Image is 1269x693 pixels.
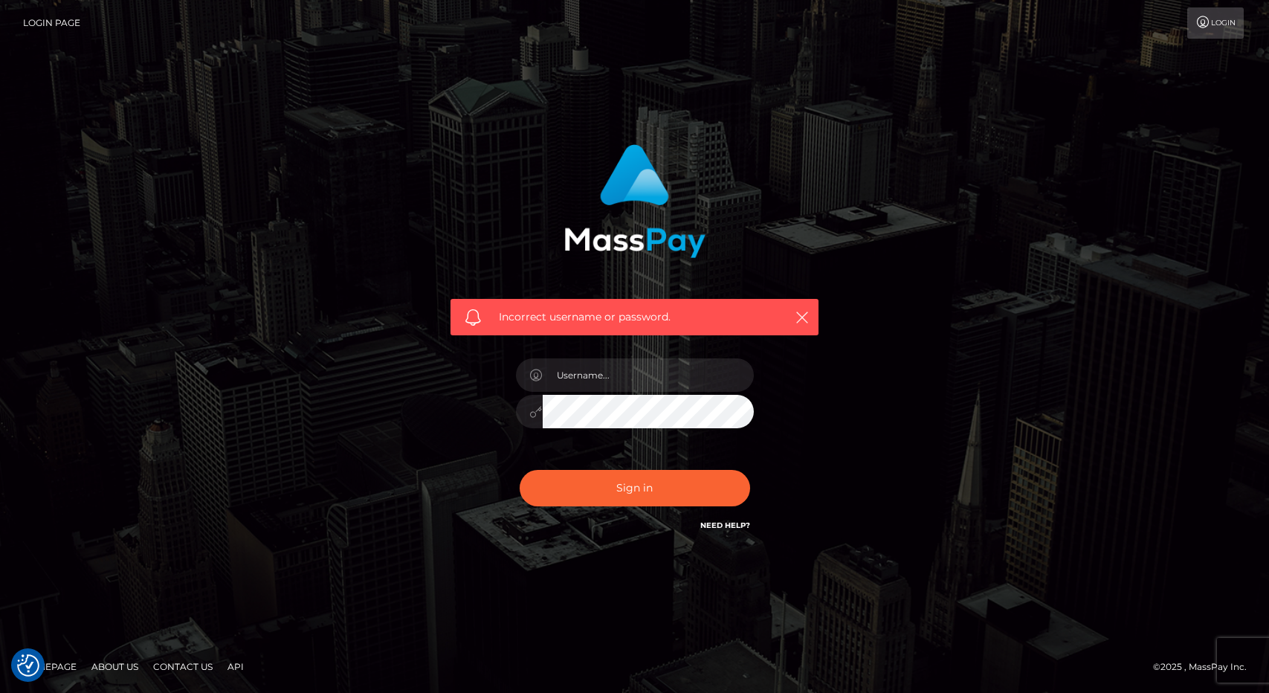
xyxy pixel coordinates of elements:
[499,309,770,325] span: Incorrect username or password.
[147,655,219,678] a: Contact Us
[520,470,750,506] button: Sign in
[17,654,39,677] img: Revisit consent button
[1187,7,1244,39] a: Login
[16,655,83,678] a: Homepage
[17,654,39,677] button: Consent Preferences
[543,358,754,392] input: Username...
[23,7,80,39] a: Login Page
[85,655,144,678] a: About Us
[1153,659,1258,675] div: © 2025 , MassPay Inc.
[222,655,250,678] a: API
[700,520,750,530] a: Need Help?
[564,144,705,258] img: MassPay Login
